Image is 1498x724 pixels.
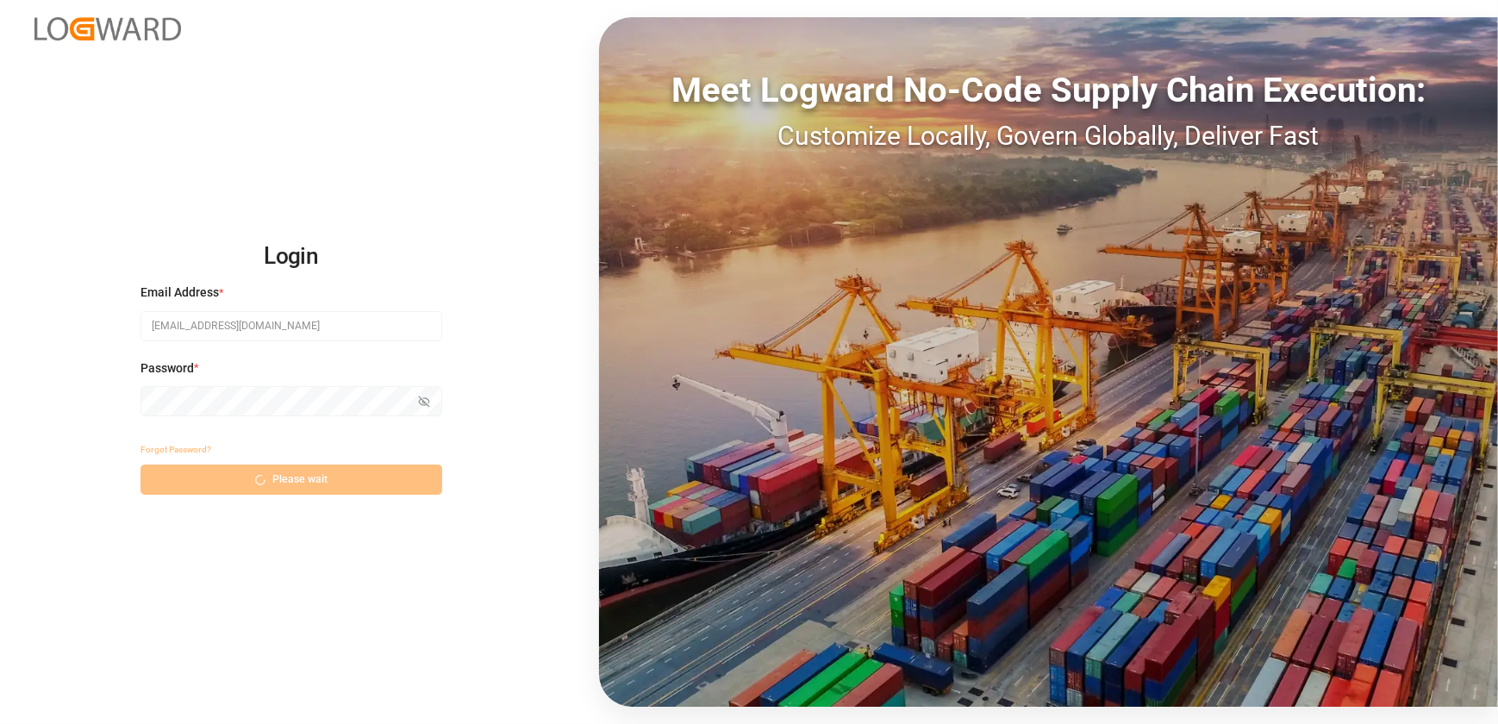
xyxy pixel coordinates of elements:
input: Enter your email [140,311,442,341]
h2: Login [140,229,442,284]
img: Logward_new_orange.png [34,17,181,41]
div: Meet Logward No-Code Supply Chain Execution: [599,65,1498,116]
span: Password [140,359,194,378]
span: Email Address [140,284,219,302]
div: Customize Locally, Govern Globally, Deliver Fast [599,116,1498,155]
